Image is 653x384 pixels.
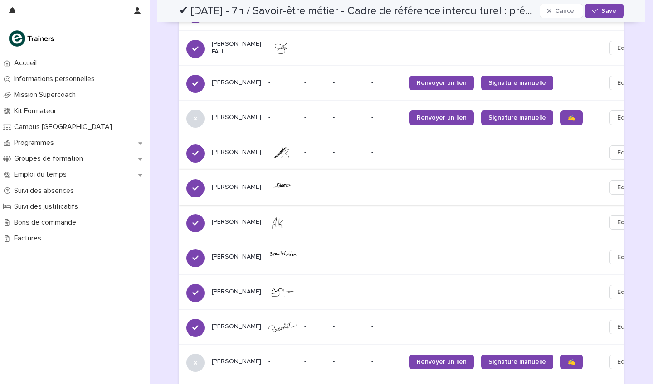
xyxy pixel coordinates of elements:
[268,216,297,229] img: suD3hGl3xyPZIGrNzC3Ncbg6k4efm3mOXviG8E8EADk
[10,187,81,195] p: Suivi des absences
[268,358,297,365] p: -
[609,320,636,334] button: Edit
[481,110,553,125] a: Signature manuelle
[179,30,651,65] tr: [PERSON_NAME] FALL-- --Edit
[304,77,308,86] p: -
[609,285,636,299] button: Edit
[409,110,474,125] a: Renvoyer un lien
[304,42,308,52] p: -
[179,205,651,240] tr: [PERSON_NAME]-- --Edit
[560,110,583,125] a: ✍️
[10,107,63,115] p: Kit Formateur
[371,253,402,261] p: -
[409,76,474,90] a: Renvoyer un lien
[10,218,83,227] p: Bons de commande
[417,80,467,86] span: Renvoyer un lien
[179,344,651,379] tr: [PERSON_NAME]--- --Renvoyer un lienSignature manuelle✍️Edit
[304,112,308,121] p: -
[481,355,553,369] a: Signature manuelle
[568,359,575,365] span: ✍️
[179,170,651,205] tr: [PERSON_NAME]-- --Edit
[304,356,308,365] p: -
[609,76,636,90] button: Edit
[304,321,308,331] p: -
[304,147,308,156] p: -
[617,113,629,122] span: Edit
[212,114,261,121] p: [PERSON_NAME]
[179,100,651,135] tr: [PERSON_NAME]--- --Renvoyer un lienSignature manuelle✍️Edit
[333,114,364,121] p: -
[609,355,636,369] button: Edit
[179,274,651,309] tr: [PERSON_NAME]-- --Edit
[304,216,308,226] p: -
[268,41,297,55] img: 7pDlssc3uXl83xj_57u8cYMGSxHSE39GdfM60XEWeNk
[10,170,74,179] p: Emploi du temps
[617,148,629,157] span: Edit
[304,182,308,191] p: -
[617,43,629,53] span: Edit
[371,79,402,86] p: -
[333,323,364,331] p: -
[333,288,364,296] p: -
[617,183,629,192] span: Edit
[212,358,261,365] p: [PERSON_NAME]
[7,29,57,48] img: K0CqGN7SDeD6s4JG8KQk
[555,8,575,14] span: Cancel
[417,115,467,121] span: Renvoyer un lien
[371,323,402,331] p: -
[179,5,536,18] h2: ✔ 12/08/2025 - 7h / Savoir-être métier - Cadre de référence interculturel : prévenir les incident...
[609,41,636,55] button: Edit
[10,234,49,243] p: Factures
[212,183,261,191] p: [PERSON_NAME]
[212,149,261,156] p: [PERSON_NAME]
[409,355,474,369] a: Renvoyer un lien
[617,322,629,331] span: Edit
[617,288,629,297] span: Edit
[333,183,364,191] p: -
[333,44,364,52] p: -
[481,76,553,90] a: Signature manuelle
[371,44,402,52] p: -
[212,323,261,331] p: [PERSON_NAME]
[179,240,651,274] tr: [PERSON_NAME]-- --Edit
[304,286,308,296] p: -
[268,79,297,86] p: -
[617,253,629,262] span: Edit
[568,115,575,121] span: ✍️
[333,253,364,261] p: -
[212,218,261,226] p: [PERSON_NAME]
[609,145,636,160] button: Edit
[333,358,364,365] p: -
[179,309,651,344] tr: [PERSON_NAME]-- --Edit
[179,135,651,170] tr: [PERSON_NAME]-- --Edit
[371,288,402,296] p: -
[488,115,546,121] span: Signature manuelle
[10,75,102,83] p: Informations personnelles
[212,40,261,56] p: [PERSON_NAME] FALL
[333,79,364,86] p: -
[212,79,261,86] p: [PERSON_NAME]
[371,114,402,121] p: -
[268,251,297,264] img: -IKlmwHD5zYFgnrsBnlqIkV5Gu4W28Bw6jXi9X6L4R4
[371,358,402,365] p: -
[617,78,629,87] span: Edit
[609,215,636,230] button: Edit
[488,80,546,86] span: Signature manuelle
[268,180,297,195] img: 1NKxy32Yl8LFY8R-Cew_W81a-jaz7eAiXv5XwHkOhXU
[10,123,119,131] p: Campus [GEOGRAPHIC_DATA]
[560,355,583,369] a: ✍️
[212,288,261,296] p: [PERSON_NAME]
[10,139,61,147] p: Programmes
[10,202,85,211] p: Suivi des justificatifs
[268,114,297,121] p: -
[371,149,402,156] p: -
[601,8,616,14] span: Save
[304,251,308,261] p: -
[488,359,546,365] span: Signature manuelle
[417,359,467,365] span: Renvoyer un lien
[268,285,297,298] img: kx70p3Cq6WAfn9AfP6dqYBeMItmb6z0iqBavMzydO_o
[617,357,629,366] span: Edit
[609,110,636,125] button: Edit
[179,65,651,100] tr: [PERSON_NAME]--- --Renvoyer un lienSignature manuelleEdit
[371,218,402,226] p: -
